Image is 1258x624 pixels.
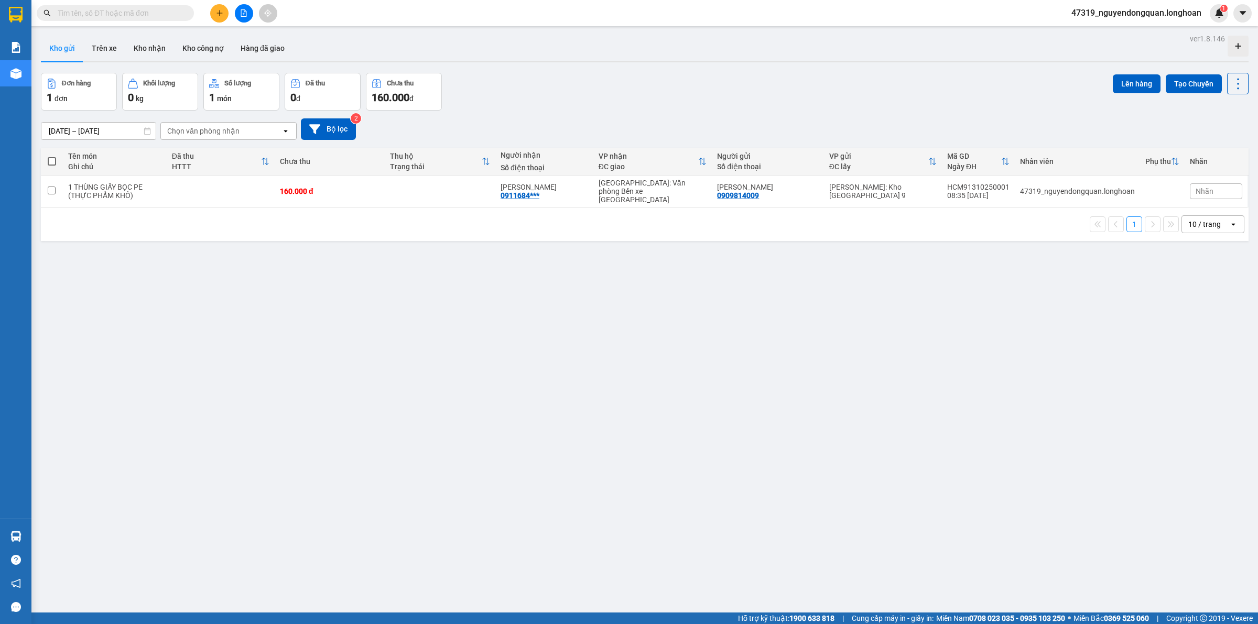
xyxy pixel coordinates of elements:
th: Toggle SortBy [385,148,495,176]
th: Toggle SortBy [942,148,1015,176]
div: VP nhận [599,152,699,160]
span: kg [136,94,144,103]
button: aim [259,4,277,23]
span: Nhãn [1196,187,1213,195]
span: đơn [55,94,68,103]
div: ver 1.8.146 [1190,33,1225,45]
button: Kho công nợ [174,36,232,61]
div: 10 / trang [1188,219,1221,229]
span: 0 [290,91,296,104]
button: file-add [235,4,253,23]
span: món [217,94,232,103]
button: Tạo Chuyến [1166,74,1222,93]
button: Đơn hàng1đơn [41,73,117,111]
span: aim [264,9,272,17]
div: ĐC lấy [829,162,928,171]
div: VP gửi [829,152,928,160]
div: Thu hộ [390,152,482,160]
img: warehouse-icon [10,531,21,542]
div: TUYẾT THANH [501,183,588,191]
div: 0909814009 [717,191,759,200]
div: Chưa thu [280,157,380,166]
input: Select a date range. [41,123,156,139]
div: Đã thu [172,152,261,160]
div: KIM TUYỀN [717,183,818,191]
div: Chọn văn phòng nhận [167,126,240,136]
span: 1 [1222,5,1226,12]
span: plus [216,9,223,17]
svg: open [281,127,290,135]
span: | [1157,612,1158,624]
span: Miền Bắc [1073,612,1149,624]
div: HCM91310250001 [947,183,1010,191]
button: Số lượng1món [203,73,279,111]
div: Nhân viên [1020,157,1135,166]
span: notification [11,578,21,588]
span: Miền Nam [936,612,1065,624]
div: Người gửi [717,152,818,160]
div: Số lượng [224,80,251,87]
strong: 0369 525 060 [1104,614,1149,622]
svg: open [1229,220,1238,228]
span: question-circle [11,555,21,565]
strong: 0708 023 035 - 0935 103 250 [969,614,1065,622]
button: Bộ lọc [301,118,356,140]
button: Hàng đã giao [232,36,293,61]
span: copyright [1200,615,1207,622]
img: warehouse-icon [10,68,21,79]
sup: 2 [351,113,361,124]
span: file-add [240,9,247,17]
span: Cung cấp máy in - giấy in: [852,612,934,624]
button: caret-down [1233,4,1252,23]
div: [PERSON_NAME]: Kho [GEOGRAPHIC_DATA] 9 [829,183,937,200]
img: solution-icon [10,42,21,53]
input: Tìm tên, số ĐT hoặc mã đơn [58,7,181,19]
span: caret-down [1238,8,1248,18]
div: HTTT [172,162,261,171]
sup: 1 [1220,5,1228,12]
div: Mã GD [947,152,1001,160]
span: 0 [128,91,134,104]
span: search [44,9,51,17]
div: [GEOGRAPHIC_DATA]: Văn phòng Bến xe [GEOGRAPHIC_DATA] [599,179,707,204]
button: plus [210,4,229,23]
img: logo-vxr [9,7,23,23]
span: 1 [209,91,215,104]
button: Đã thu0đ [285,73,361,111]
div: Đã thu [306,80,325,87]
button: 1 [1126,216,1142,232]
th: Toggle SortBy [593,148,712,176]
span: 1 [47,91,52,104]
div: Số điện thoại [501,163,588,172]
div: Nhãn [1190,157,1242,166]
button: Kho nhận [125,36,174,61]
div: 1 THÙNG GIẤY BỌC PE (THỰC PHẨM KHÔ) [68,183,161,200]
button: Chưa thu160.000đ [366,73,442,111]
div: 08:35 [DATE] [947,191,1010,200]
span: message [11,602,21,612]
div: Ngày ĐH [947,162,1001,171]
span: 160.000 [372,91,409,104]
div: Phụ thu [1145,157,1171,166]
div: 160.000 đ [280,187,380,195]
div: Người nhận [501,151,588,159]
div: Chưa thu [387,80,414,87]
div: Ghi chú [68,162,161,171]
th: Toggle SortBy [824,148,942,176]
strong: 1900 633 818 [789,614,834,622]
span: 47319_nguyendongquan.longhoan [1063,6,1210,19]
span: ⚪️ [1068,616,1071,620]
div: Tạo kho hàng mới [1228,36,1249,57]
span: đ [409,94,414,103]
div: Số điện thoại [717,162,818,171]
th: Toggle SortBy [1140,148,1185,176]
button: Khối lượng0kg [122,73,198,111]
span: Hỗ trợ kỹ thuật: [738,612,834,624]
div: 47319_nguyendongquan.longhoan [1020,187,1135,195]
div: Tên món [68,152,161,160]
span: đ [296,94,300,103]
div: Khối lượng [143,80,175,87]
div: Trạng thái [390,162,482,171]
th: Toggle SortBy [167,148,275,176]
button: Lên hàng [1113,74,1161,93]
